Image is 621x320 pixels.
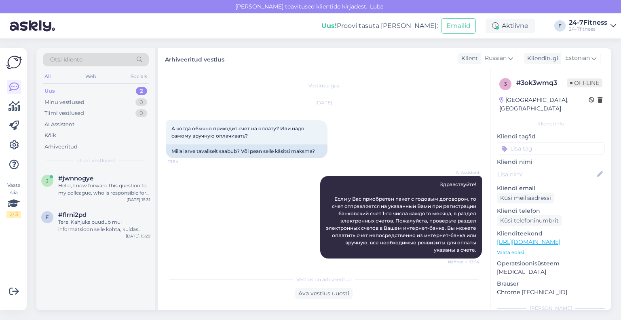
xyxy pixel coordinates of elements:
div: Küsi telefoninumbrit [497,215,562,226]
div: Klienditugi [524,54,558,63]
div: Web [84,71,98,82]
div: Küsi meiliaadressi [497,193,554,203]
p: Kliendi email [497,184,605,193]
p: [MEDICAL_DATA] [497,268,605,276]
p: Kliendi telefon [497,207,605,215]
div: Uus [44,87,55,95]
p: Vaata edasi ... [497,249,605,256]
div: Kliendi info [497,120,605,127]
div: 24-7fitness [569,26,607,32]
label: Arhiveeritud vestlus [165,53,224,64]
input: Lisa nimi [497,170,596,179]
span: f [46,214,49,220]
span: j [46,178,49,184]
div: Hello, I now forward this question to my colleague, who is responsible for this. The reply will b... [58,182,150,197]
span: 13:54 [168,159,199,165]
div: [DATE] 15:29 [126,233,150,239]
span: Estonian [565,54,590,63]
span: Offline [567,78,602,87]
p: Klienditeekond [497,229,605,238]
div: 0 [135,98,147,106]
b: Uus! [321,22,337,30]
span: Uued vestlused [77,157,115,164]
div: F [554,20,566,32]
div: # 3ok3wmq3 [516,78,567,88]
p: Operatsioonisüsteem [497,259,605,268]
div: Aktiivne [486,19,535,33]
div: 2 [136,87,147,95]
div: Socials [129,71,149,82]
div: 2 / 3 [6,211,21,218]
div: Vestlus algas [166,82,482,89]
img: Askly Logo [6,55,22,70]
div: Millal arve tavaliselt saabub? Või pean selle käsitsi maksma? [166,144,327,158]
span: Nähtud ✓ 13:54 [448,259,479,265]
div: Arhiveeritud [44,143,78,151]
div: [GEOGRAPHIC_DATA], [GEOGRAPHIC_DATA] [499,96,589,113]
div: Tiimi vestlused [44,109,84,117]
span: 3 [504,81,507,87]
p: Chrome [TECHNICAL_ID] [497,288,605,297]
span: AI Assistent [449,170,479,176]
div: [DATE] 15:31 [127,197,150,203]
a: 24-7Fitness24-7fitness [569,19,616,32]
span: #flrni2pd [58,211,87,218]
div: [DATE] [166,99,482,106]
span: А когда обычно приходит счет на оплату? Или надо самому вручную оплачивать? [171,125,306,139]
div: Ava vestlus uuesti [295,288,353,299]
div: 0 [135,109,147,117]
div: Proovi tasuta [PERSON_NAME]: [321,21,438,31]
div: Klient [458,54,478,63]
span: Otsi kliente [50,55,82,64]
p: Kliendi nimi [497,158,605,166]
p: Brauser [497,280,605,288]
div: [PERSON_NAME] [497,305,605,312]
a: [URL][DOMAIN_NAME] [497,238,560,246]
button: Emailid [441,18,476,34]
div: 24-7Fitness [569,19,607,26]
span: #jwnnogye [58,175,93,182]
input: Lisa tag [497,142,605,155]
span: Vestlus on arhiveeritud [296,276,352,283]
div: All [43,71,52,82]
div: Tere! Kahjuks puudub mul informatsioon selle kohta, kuidas mitu paketti ühe telefoni ja äpi kaudu... [58,218,150,233]
div: Kõik [44,131,56,140]
span: Russian [485,54,507,63]
div: Vaata siia [6,182,21,218]
div: AI Assistent [44,121,74,129]
p: Kliendi tag'id [497,132,605,141]
span: Luba [368,3,386,10]
div: Minu vestlused [44,98,84,106]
